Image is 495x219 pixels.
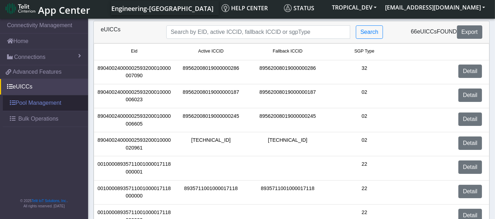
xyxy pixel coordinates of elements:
[96,136,173,152] div: 89040024000002593200010000020961
[458,65,482,78] a: Detail
[173,89,249,104] div: 89562008019000000187
[111,1,213,15] a: Your current platform instance
[96,160,173,176] div: 00100008935711001000017118000001
[198,48,224,55] span: Active ICCID
[458,160,482,174] a: Detail
[326,65,403,80] div: 32
[173,185,249,200] div: 8935711001000017118
[249,65,326,80] div: 89562008019000000286
[326,185,403,200] div: 22
[356,25,383,39] button: Search
[249,185,326,200] div: 8935711001000017118
[96,112,173,128] div: 89040024000002593200010000006605
[14,53,45,61] span: Connections
[284,4,292,12] img: status.svg
[38,4,90,17] span: App Center
[328,1,381,14] button: TROPICAL_DEV
[32,199,67,203] a: Telit IoT Solutions, Inc.
[111,4,214,13] span: Engineering-[GEOGRAPHIC_DATA]
[249,136,326,152] div: [TECHNICAL_ID]
[326,160,403,176] div: 22
[95,25,161,39] div: eUICCs
[273,48,303,55] span: Fallback ICCID
[326,136,403,152] div: 02
[3,111,88,127] a: Bulk Operations
[166,25,351,39] input: Search...
[6,3,35,14] img: logo-telit-cinterion-gw-new.png
[96,185,173,200] div: 00100008935711001000017118000000
[326,112,403,128] div: 02
[219,1,281,15] a: Help center
[131,48,137,55] span: Eid
[249,89,326,104] div: 89562008019000000187
[6,1,89,16] a: App Center
[281,1,328,15] a: Status
[417,29,437,35] span: eUICCs
[354,48,375,55] span: SGP Type
[96,89,173,104] div: 89040024000002593200010000006023
[173,136,249,152] div: [TECHNICAL_ID]
[173,65,249,80] div: 89562008019000000286
[18,115,58,123] span: Bulk Operations
[458,136,482,150] a: Detail
[13,68,62,76] span: Advanced Features
[458,185,482,198] a: Detail
[381,1,489,14] button: [EMAIL_ADDRESS][DOMAIN_NAME]
[249,112,326,128] div: 89562008019000000245
[437,29,457,35] span: found
[411,29,417,35] span: 66
[3,95,88,111] a: Pool Management
[222,4,268,12] span: Help center
[96,65,173,80] div: 89040024000002593200010000007090
[173,112,249,128] div: 89562008019000000245
[462,29,478,35] span: Export
[457,25,482,39] button: Export
[458,89,482,102] a: Detail
[458,112,482,126] a: Detail
[222,4,229,12] img: knowledge.svg
[284,4,314,12] span: Status
[326,89,403,104] div: 02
